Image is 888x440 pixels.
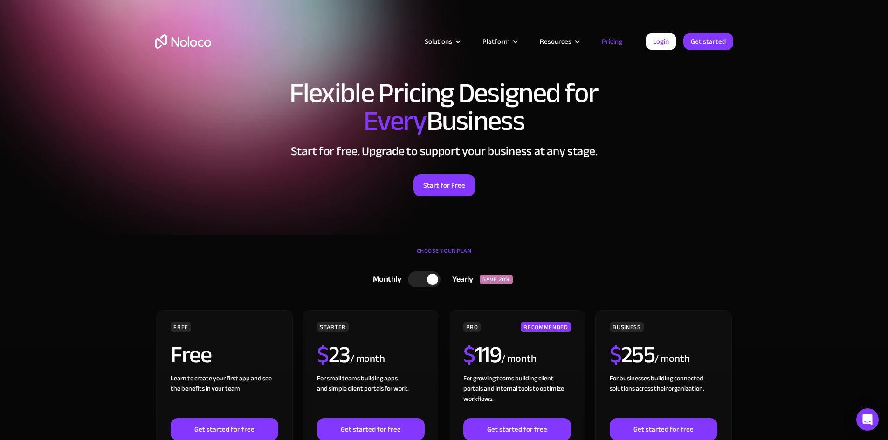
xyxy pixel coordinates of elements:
div: Solutions [425,35,452,47]
div: PRO [463,322,481,332]
div: / month [350,352,385,366]
div: For small teams building apps and simple client portals for work. ‍ [317,373,424,418]
span: $ [317,333,329,377]
a: home [155,34,211,49]
a: Login [646,33,676,50]
div: FREE [171,322,191,332]
div: For businesses building connected solutions across their organization. ‍ [610,373,717,418]
div: CHOOSE YOUR PLAN [155,244,733,267]
a: Start for Free [413,174,475,196]
div: Resources [528,35,590,47]
h1: Flexible Pricing Designed for Business [155,79,733,135]
div: For growing teams building client portals and internal tools to optimize workflows. [463,373,571,418]
div: Yearly [441,272,480,286]
div: / month [501,352,536,366]
div: RECOMMENDED [521,322,571,332]
h2: 119 [463,343,501,366]
h2: 23 [317,343,350,366]
div: Solutions [413,35,471,47]
div: Open Intercom Messenger [856,408,879,431]
a: Pricing [590,35,634,47]
div: STARTER [317,322,348,332]
div: Resources [540,35,571,47]
div: Platform [482,35,509,47]
div: Learn to create your first app and see the benefits in your team ‍ [171,373,278,418]
a: Get started [683,33,733,50]
h2: 255 [610,343,654,366]
span: $ [610,333,621,377]
div: BUSINESS [610,322,643,332]
span: Every [364,95,427,147]
div: / month [654,352,689,366]
div: SAVE 20% [480,275,513,284]
span: $ [463,333,475,377]
div: Platform [471,35,528,47]
div: Monthly [361,272,408,286]
h2: Free [171,343,211,366]
h2: Start for free. Upgrade to support your business at any stage. [155,144,733,158]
